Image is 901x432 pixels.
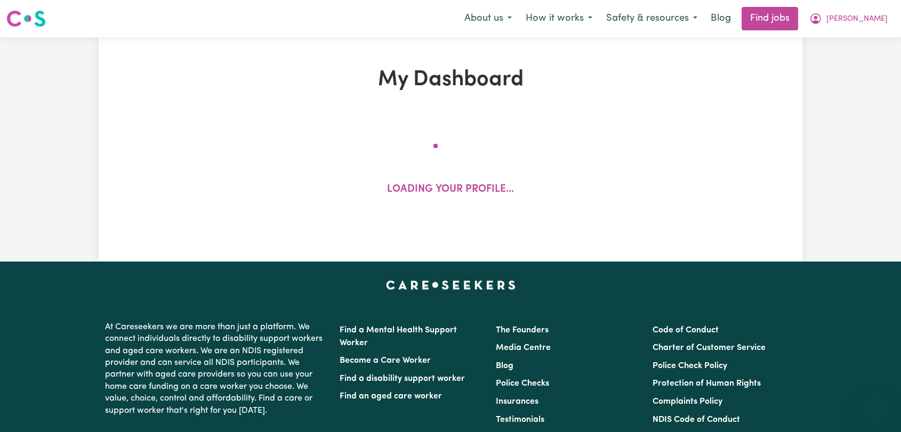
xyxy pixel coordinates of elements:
[802,7,895,30] button: My Account
[340,392,442,401] a: Find an aged care worker
[496,397,538,406] a: Insurances
[386,281,516,289] a: Careseekers home page
[496,326,549,335] a: The Founders
[496,344,551,352] a: Media Centre
[6,9,46,28] img: Careseekers logo
[6,6,46,31] a: Careseekers logo
[496,362,513,370] a: Blog
[826,13,888,25] span: [PERSON_NAME]
[519,7,599,30] button: How it works
[340,374,465,383] a: Find a disability support worker
[222,67,679,93] h1: My Dashboard
[653,344,766,352] a: Charter of Customer Service
[340,356,431,365] a: Become a Care Worker
[704,7,737,30] a: Blog
[457,7,519,30] button: About us
[387,182,514,198] p: Loading your profile...
[653,415,740,424] a: NDIS Code of Conduct
[858,389,892,423] iframe: Button to launch messaging window
[653,326,719,335] a: Code of Conduct
[742,7,798,30] a: Find jobs
[496,415,544,424] a: Testimonials
[105,317,327,421] p: At Careseekers we are more than just a platform. We connect individuals directly to disability su...
[653,362,727,370] a: Police Check Policy
[653,379,761,388] a: Protection of Human Rights
[599,7,704,30] button: Safety & resources
[496,379,549,388] a: Police Checks
[340,326,457,347] a: Find a Mental Health Support Worker
[653,397,722,406] a: Complaints Policy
